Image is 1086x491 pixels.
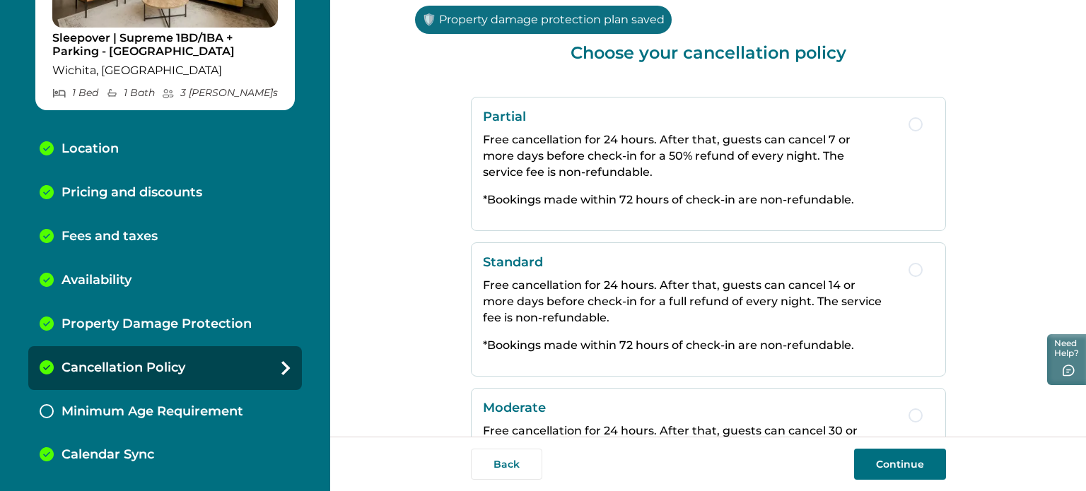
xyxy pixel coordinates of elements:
[483,109,894,124] p: Partial
[483,191,894,208] p: *Bookings made within 72 hours of check-in are non-refundable.
[471,97,946,231] button: PartialFree cancellation for 24 hours. After that, guests can cancel 7 or more days before check-...
[415,6,672,34] p: 🛡️ Property damage protection plan saved
[471,42,946,63] p: Choose your cancellation policy
[483,131,894,180] p: Free cancellation for 24 hours. After that, guests can cancel 7 or more days before check-in for ...
[52,87,98,99] p: 1 Bed
[62,185,202,201] p: Pricing and discounts
[483,422,894,471] p: Free cancellation for 24 hours. After that, guests can cancel 30 or more days before check-in for...
[62,141,119,157] p: Location
[52,64,278,78] p: Wichita, [GEOGRAPHIC_DATA]
[483,400,894,415] p: Moderate
[483,277,894,326] p: Free cancellation for 24 hours. After that, guests can cancel 14 or more days before check-in for...
[52,31,278,59] p: Sleepover | Supreme 1BD/1BA + Parking - [GEOGRAPHIC_DATA]
[62,360,185,376] p: Cancellation Policy
[162,87,278,99] p: 3 [PERSON_NAME] s
[471,242,946,377] button: StandardFree cancellation for 24 hours. After that, guests can cancel 14 or more days before chec...
[62,317,252,332] p: Property Damage Protection
[62,229,158,244] p: Fees and taxes
[483,337,894,353] p: *Bookings made within 72 hours of check-in are non-refundable.
[106,87,155,99] p: 1 Bath
[483,254,894,270] p: Standard
[854,449,946,480] button: Continue
[62,404,243,420] p: Minimum Age Requirement
[62,273,132,288] p: Availability
[471,449,542,480] button: Back
[62,447,154,463] p: Calendar Sync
